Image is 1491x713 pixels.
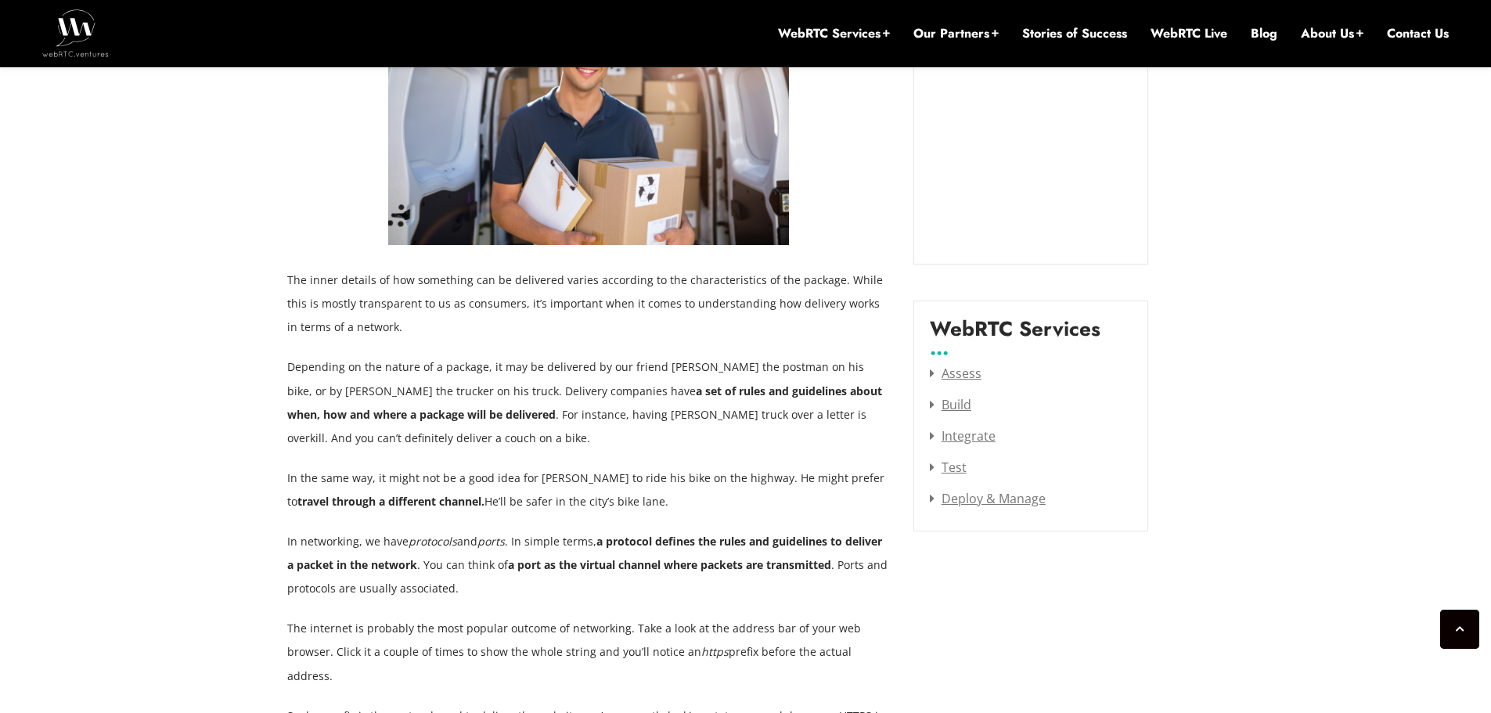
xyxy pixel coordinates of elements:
[930,490,1046,507] a: Deploy & Manage
[42,9,109,56] img: WebRTC.ventures
[1301,25,1363,42] a: About Us
[287,466,890,513] p: In the same way, it might not be a good idea for [PERSON_NAME] to ride his bike on the highway. H...
[297,494,484,509] strong: travel through a different channel.
[508,557,831,572] strong: a port as the virtual channel where packets are transmitted
[287,384,882,422] strong: a set of rules and guidelines about when, how and where a package will be delivered
[930,459,967,476] a: Test
[287,355,890,449] p: Depending on the nature of a package, it may be delivered by our friend [PERSON_NAME] the postman...
[1251,25,1277,42] a: Blog
[701,644,729,659] em: https
[778,25,890,42] a: WebRTC Services
[930,24,1132,248] iframe: Embedded CTA
[409,534,457,549] em: protocols
[930,427,996,445] a: Integrate
[930,396,971,413] a: Build
[1387,25,1449,42] a: Contact Us
[287,617,890,687] p: The internet is probably the most popular outcome of networking. Take a look at the address bar o...
[1151,25,1227,42] a: WebRTC Live
[913,25,999,42] a: Our Partners
[1022,25,1127,42] a: Stories of Success
[287,268,890,339] p: The inner details of how something can be delivered varies according to the characteristics of th...
[477,534,505,549] em: ports
[930,317,1100,353] label: WebRTC Services
[287,530,890,600] p: In networking, we have and . In simple terms, . You can think of . Ports and protocols are usuall...
[930,365,981,382] a: Assess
